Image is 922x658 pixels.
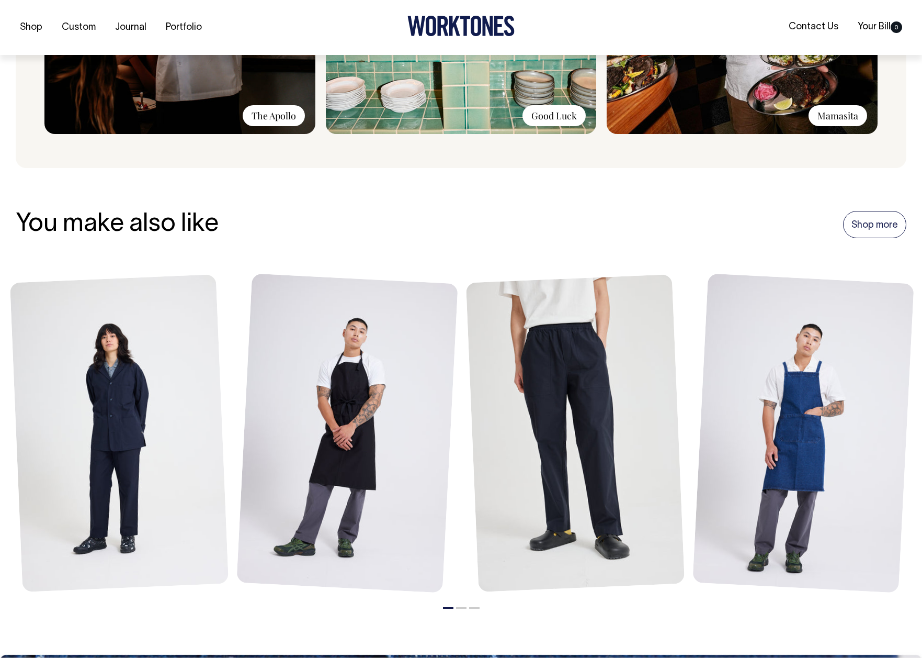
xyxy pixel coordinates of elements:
[162,19,206,36] a: Portfolio
[456,607,466,609] button: 2 of 3
[522,105,586,126] div: Good Luck
[58,19,100,36] a: Custom
[236,273,458,593] img: black
[10,274,229,592] img: dark-navy
[843,211,906,238] a: Shop more
[466,274,685,592] img: dark-navy
[469,607,480,609] button: 3 of 3
[891,21,902,33] span: 0
[111,19,151,36] a: Journal
[809,105,867,126] div: Mamasita
[692,273,914,593] img: denim
[16,19,47,36] a: Shop
[243,105,305,126] div: The Apollo
[16,211,219,239] h3: You make also like
[853,18,906,36] a: Your Bill0
[784,18,843,36] a: Contact Us
[443,607,453,609] button: 1 of 3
